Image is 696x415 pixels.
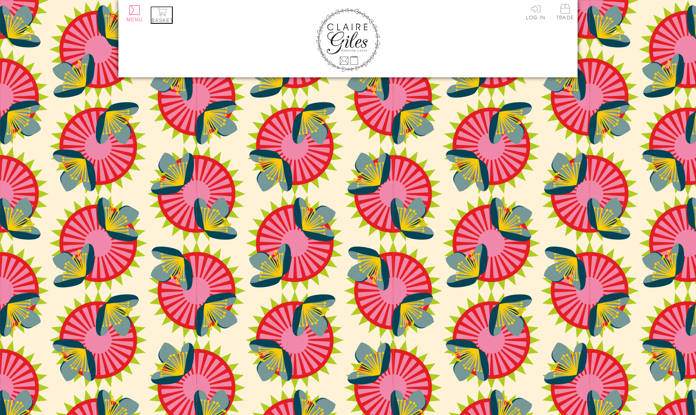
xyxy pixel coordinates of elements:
button: Basket [151,6,173,24]
span: Trade [557,4,574,20]
button: Menu [126,5,143,23]
span: Menu [126,17,143,23]
a: Trade [557,4,574,21]
a: Log In [526,4,545,20]
img: Claire Giles Greetings Cards [316,8,380,72]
